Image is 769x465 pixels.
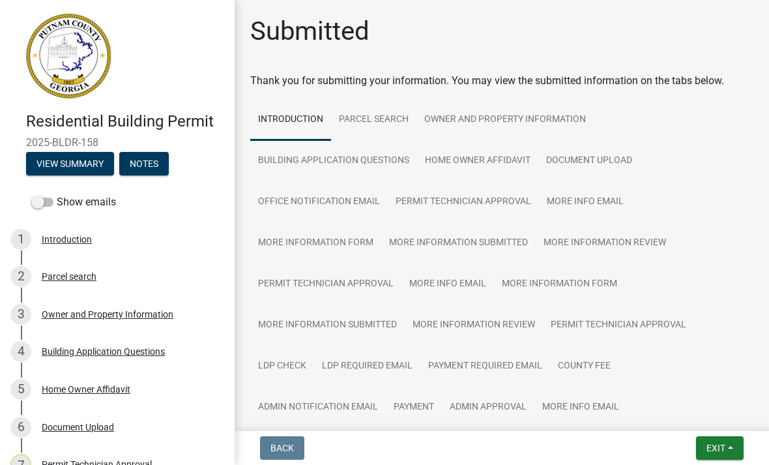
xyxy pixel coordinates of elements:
a: Admin Notification Email [250,387,386,428]
div: Parcel search [42,272,96,281]
span: Back [270,443,294,453]
wm-modal-confirm: Notes [119,159,169,170]
a: LDP Required Email [314,346,420,387]
button: Back [260,436,304,460]
a: Building Application Questions [250,140,417,182]
a: Document Upload [538,140,640,182]
div: Owner and Property Information [42,310,173,319]
button: Notes [119,152,169,175]
h4: Residential Building Permit [26,112,224,131]
a: Permit Technician Approval [388,181,539,223]
a: More Information Submitted [250,305,405,346]
div: Document Upload [42,423,114,432]
a: More Info Email [534,387,627,428]
div: Thank you for submitting your information. You may view the submitted information on the tabs below. [250,73,753,89]
div: Home Owner Affidavit [42,385,130,394]
a: Payment [386,387,442,428]
a: County Fee [550,346,618,387]
a: Admin Approval [442,387,534,428]
h1: Submitted [250,16,370,47]
a: Parcel search [331,99,416,141]
a: Home Owner Affidavit [417,140,538,182]
a: LDP Check [250,346,314,387]
label: Show emails [31,194,116,210]
div: 5 [10,379,31,400]
a: Introduction [250,99,331,141]
button: Exit [696,436,744,460]
div: 1 [10,229,31,250]
a: More Information Form [250,222,381,264]
img: Putnam County, Georgia [26,14,111,98]
a: Payment Required Email [420,346,550,387]
a: Owner and Property Information [416,99,594,141]
div: 4 [10,341,31,362]
a: More Info Email [401,263,494,305]
div: 6 [10,417,31,438]
a: More Info Email [539,181,631,223]
div: 2 [10,266,31,287]
a: More Information Form [494,263,625,305]
a: Office Notification Email [250,181,388,223]
button: View Summary [26,152,114,175]
wm-modal-confirm: Summary [26,159,114,170]
div: Introduction [42,235,92,244]
a: More Information Review [405,305,543,346]
a: Permit Technician Approval [543,305,694,346]
div: 3 [10,304,31,325]
div: Building Application Questions [42,347,165,356]
a: More Information Submitted [381,222,536,264]
span: 2025-BLDR-158 [26,136,209,149]
a: Permit Technician Approval [250,263,401,305]
span: Exit [706,443,725,453]
a: More Information Review [536,222,674,264]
